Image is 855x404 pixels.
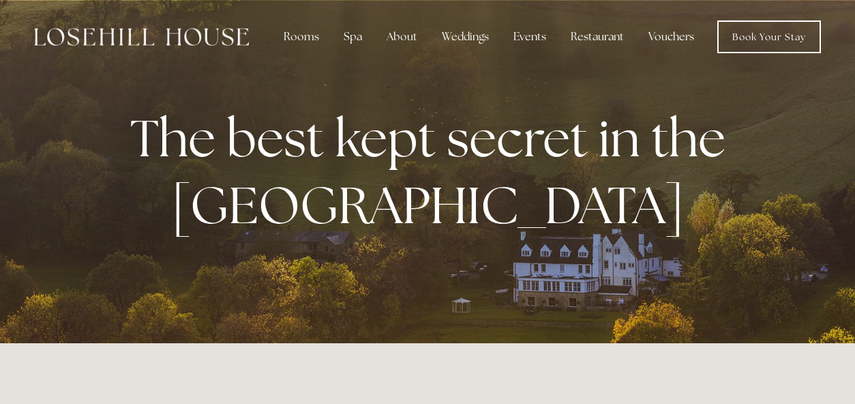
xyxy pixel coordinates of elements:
div: Restaurant [560,23,635,50]
a: Book Your Stay [717,20,821,53]
a: Vouchers [637,23,705,50]
div: Events [502,23,557,50]
div: About [376,23,428,50]
img: Losehill House [34,28,249,46]
strong: The best kept secret in the [GEOGRAPHIC_DATA] [130,104,736,238]
div: Weddings [431,23,500,50]
div: Spa [333,23,373,50]
div: Rooms [273,23,330,50]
